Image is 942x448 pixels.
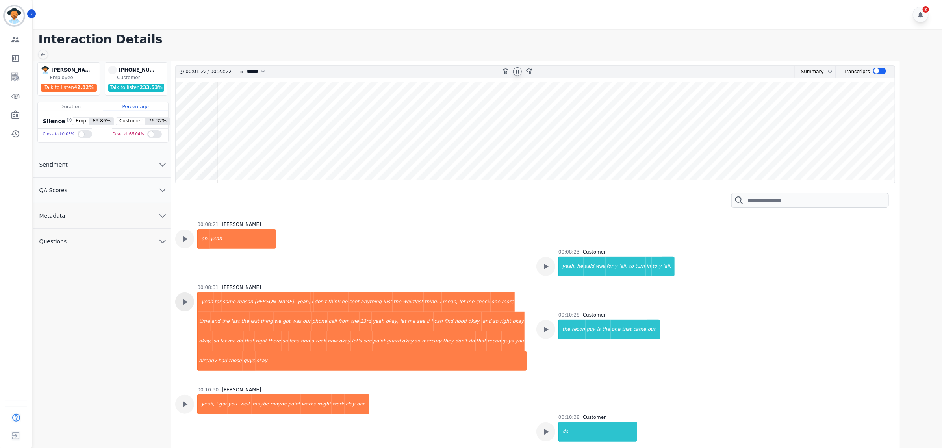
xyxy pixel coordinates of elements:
div: paint [287,394,301,414]
div: i [215,394,218,414]
div: Cross talk 0.05 % [43,129,74,140]
div: yeah, [559,257,576,276]
div: bar, [356,394,369,414]
div: those [228,351,243,371]
div: was [595,257,606,276]
div: [PERSON_NAME] [51,66,91,74]
div: 'all, [618,257,628,276]
div: for [214,292,222,312]
div: anything [360,292,382,312]
div: mercury [421,331,442,351]
div: okay [338,331,351,351]
div: tech [315,331,327,351]
div: let [399,312,407,331]
div: that [621,320,632,339]
div: don't [454,331,468,351]
div: you. [228,394,239,414]
div: a [311,331,315,351]
h1: Interaction Details [38,32,942,46]
button: Sentiment chevron down [33,152,171,178]
div: weirdest [402,292,424,312]
div: Percentage [103,102,168,111]
div: 00:10:28 [558,312,580,318]
div: Customer [583,414,606,420]
button: QA Scores chevron down [33,178,171,203]
div: Employee [50,74,98,81]
div: [PERSON_NAME] [222,221,261,228]
div: call [328,312,337,331]
div: right [255,331,267,351]
div: in [646,257,652,276]
div: guys [502,331,515,351]
div: yeah, [198,394,215,414]
div: the [559,320,571,339]
div: so [213,331,220,351]
div: the [221,312,230,331]
div: 00:23:22 [209,66,230,78]
div: he [341,292,349,312]
div: Duration [38,102,103,111]
div: 00:10:38 [558,414,580,420]
span: Questions [33,237,73,245]
div: there [267,331,282,351]
svg: chevron down [158,160,167,169]
div: work [332,394,345,414]
div: the [601,320,611,339]
span: 233.53 % [140,85,163,90]
div: is [596,320,602,339]
div: let [458,292,466,312]
span: QA Scores [33,186,74,194]
div: yeah [210,229,276,249]
div: okay [401,331,414,351]
div: so [492,312,499,331]
div: 00:08:21 [197,221,219,228]
div: last [230,312,241,331]
div: see [416,312,426,331]
div: let's [289,331,300,351]
div: Transcripts [844,66,870,78]
div: mean, [442,292,458,312]
div: don't [314,292,328,312]
span: Metadata [33,212,71,220]
div: from [337,312,350,331]
div: and [482,312,492,331]
div: they [442,331,454,351]
div: 2 [923,6,929,13]
div: y [658,257,662,276]
div: had [217,351,228,371]
div: came [632,320,647,339]
div: now [327,331,338,351]
div: [PHONE_NUMBER] [119,66,158,74]
div: time [198,312,210,331]
div: 00:01:22 [185,66,207,78]
div: that [244,331,255,351]
div: we [274,312,282,331]
div: yeah [372,312,385,331]
button: Questions chevron down [33,229,171,254]
div: if [426,312,431,331]
div: i [439,292,442,312]
div: last [250,312,260,331]
div: sent [349,292,360,312]
div: right [499,312,512,331]
div: do [468,331,476,351]
div: the [393,292,402,312]
div: more [501,292,515,312]
div: the [350,312,360,331]
div: recon [571,320,586,339]
span: - [108,66,117,74]
div: one [611,320,621,339]
div: thing [260,312,274,331]
div: reason [236,292,254,312]
div: 00:08:31 [197,284,219,291]
div: Dead air 66.04 % [112,129,144,140]
div: me [227,331,236,351]
div: let's [351,331,362,351]
span: 42.82 % [74,85,94,90]
svg: chevron down [827,68,833,75]
span: 76.32 % [145,118,170,125]
div: so [414,331,421,351]
div: Summary [795,66,824,78]
div: okay, [198,331,212,351]
div: for [606,257,614,276]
